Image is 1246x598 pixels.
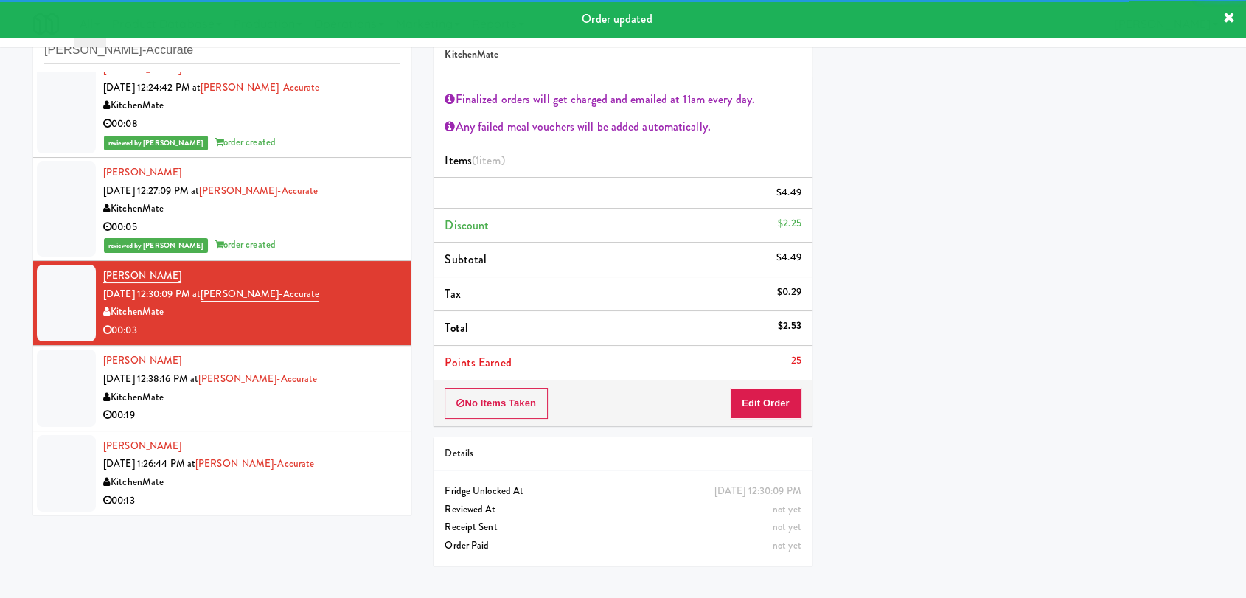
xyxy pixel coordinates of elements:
[103,165,181,179] a: [PERSON_NAME]
[33,346,411,431] li: [PERSON_NAME][DATE] 12:38:16 PM at[PERSON_NAME]-AccurateKitchenMate00:19
[103,218,400,237] div: 00:05
[103,80,201,94] span: [DATE] 12:24:42 PM at
[445,116,801,138] div: Any failed meal vouchers will be added automatically.
[103,97,400,115] div: KitchenMate
[103,353,181,367] a: [PERSON_NAME]
[33,158,411,261] li: [PERSON_NAME][DATE] 12:27:09 PM at[PERSON_NAME]-AccurateKitchenMate00:05reviewed by [PERSON_NAME]...
[215,237,276,251] span: order created
[103,473,400,492] div: KitchenMate
[773,520,801,534] span: not yet
[33,55,411,158] li: [PERSON_NAME][DATE] 12:24:42 PM at[PERSON_NAME]-AccurateKitchenMate00:08reviewed by [PERSON_NAME]...
[215,135,276,149] span: order created
[445,388,548,419] button: No Items Taken
[445,49,801,60] h5: KitchenMate
[777,283,801,302] div: $0.29
[103,372,198,386] span: [DATE] 12:38:16 PM at
[445,518,801,537] div: Receipt Sent
[714,482,801,501] div: [DATE] 12:30:09 PM
[104,136,208,150] span: reviewed by [PERSON_NAME]
[445,537,801,555] div: Order Paid
[44,37,400,64] input: Search vision orders
[201,287,319,302] a: [PERSON_NAME]-Accurate
[582,10,652,27] span: Order updated
[445,88,801,111] div: Finalized orders will get charged and emailed at 11am every day.
[445,251,487,268] span: Subtotal
[445,319,468,336] span: Total
[103,184,199,198] span: [DATE] 12:27:09 PM at
[201,80,319,94] a: [PERSON_NAME]-Accurate
[776,248,801,267] div: $4.49
[103,321,400,340] div: 00:03
[730,388,801,419] button: Edit Order
[104,238,208,253] span: reviewed by [PERSON_NAME]
[773,502,801,516] span: not yet
[790,352,801,370] div: 25
[778,215,801,233] div: $2.25
[445,501,801,519] div: Reviewed At
[103,268,181,283] a: [PERSON_NAME]
[103,303,400,321] div: KitchenMate
[776,184,801,202] div: $4.49
[103,439,181,453] a: [PERSON_NAME]
[195,456,314,470] a: [PERSON_NAME]-Accurate
[103,389,400,407] div: KitchenMate
[33,431,411,515] li: [PERSON_NAME][DATE] 1:26:44 PM at[PERSON_NAME]-AccurateKitchenMate00:13
[103,287,201,301] span: [DATE] 12:30:09 PM at
[103,200,400,218] div: KitchenMate
[445,152,504,169] span: Items
[199,184,318,198] a: [PERSON_NAME]-Accurate
[103,115,400,133] div: 00:08
[103,406,400,425] div: 00:19
[198,372,317,386] a: [PERSON_NAME]-Accurate
[773,538,801,552] span: not yet
[445,482,801,501] div: Fridge Unlocked At
[445,285,460,302] span: Tax
[445,217,489,234] span: Discount
[445,445,801,463] div: Details
[778,317,801,335] div: $2.53
[103,492,400,510] div: 00:13
[103,456,195,470] span: [DATE] 1:26:44 PM at
[479,152,501,169] ng-pluralize: item
[33,261,411,346] li: [PERSON_NAME][DATE] 12:30:09 PM at[PERSON_NAME]-AccurateKitchenMate00:03
[472,152,505,169] span: (1 )
[445,354,511,371] span: Points Earned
